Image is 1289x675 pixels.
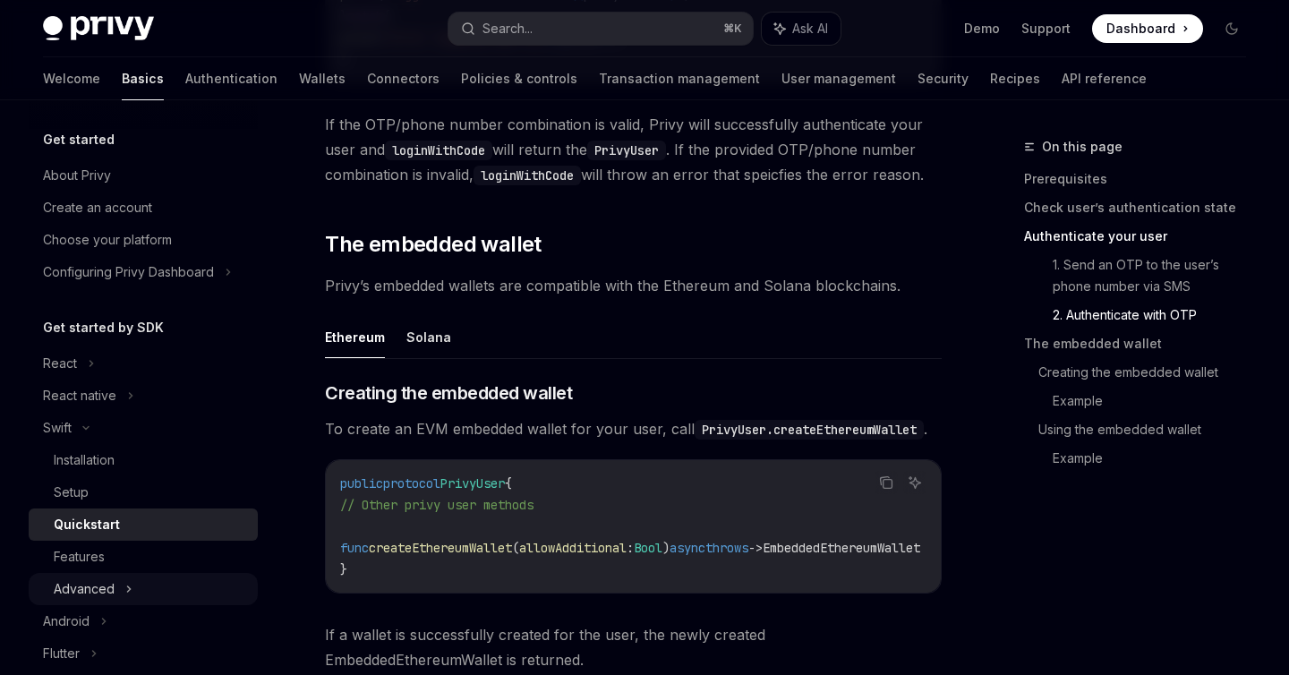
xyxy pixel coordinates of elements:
[763,540,920,556] span: EmbeddedEthereumWallet
[29,159,258,192] a: About Privy
[54,449,115,471] div: Installation
[512,540,519,556] span: (
[406,316,451,358] button: Solana
[325,622,942,672] span: If a wallet is successfully created for the user, the newly created EmbeddedEthereumWallet is ret...
[29,476,258,508] a: Setup
[1024,222,1260,251] a: Authenticate your user
[440,475,505,491] span: PrivyUser
[325,112,942,187] span: If the OTP/phone number combination is valid, Privy will successfully authenticate your user and ...
[792,20,828,38] span: Ask AI
[1024,193,1260,222] a: Check user’s authentication state
[29,192,258,224] a: Create an account
[54,514,120,535] div: Quickstart
[1092,14,1203,43] a: Dashboard
[340,540,369,556] span: func
[325,316,385,358] button: Ethereum
[705,540,748,556] span: throws
[29,541,258,573] a: Features
[918,57,969,100] a: Security
[505,475,512,491] span: {
[599,57,760,100] a: Transaction management
[762,13,841,45] button: Ask AI
[482,18,533,39] div: Search...
[670,540,705,556] span: async
[1053,301,1260,329] a: 2. Authenticate with OTP
[29,508,258,541] a: Quickstart
[474,166,581,185] code: loginWithCode
[29,444,258,476] a: Installation
[43,57,100,100] a: Welcome
[964,20,1000,38] a: Demo
[43,385,116,406] div: React native
[54,578,115,600] div: Advanced
[299,57,346,100] a: Wallets
[903,471,926,494] button: Ask AI
[1106,20,1175,38] span: Dashboard
[990,57,1040,100] a: Recipes
[369,540,512,556] span: createEthereumWallet
[43,611,90,632] div: Android
[43,317,164,338] h5: Get started by SDK
[43,353,77,374] div: React
[1024,165,1260,193] a: Prerequisites
[54,546,105,568] div: Features
[43,229,172,251] div: Choose your platform
[383,475,440,491] span: protocol
[367,57,440,100] a: Connectors
[519,540,627,556] span: allowAdditional
[43,261,214,283] div: Configuring Privy Dashboard
[1053,444,1260,473] a: Example
[340,497,534,513] span: // Other privy user methods
[340,475,383,491] span: public
[325,273,942,298] span: Privy’s embedded wallets are compatible with the Ethereum and Solana blockchains.
[587,141,666,160] code: PrivyUser
[1053,387,1260,415] a: Example
[43,165,111,186] div: About Privy
[781,57,896,100] a: User management
[662,540,670,556] span: )
[122,57,164,100] a: Basics
[325,230,542,259] span: The embedded wallet
[461,57,577,100] a: Policies & controls
[1053,251,1260,301] a: 1. Send an OTP to the user’s phone number via SMS
[43,16,154,41] img: dark logo
[634,540,662,556] span: Bool
[723,21,742,36] span: ⌘ K
[185,57,277,100] a: Authentication
[748,540,763,556] span: ->
[325,380,572,406] span: Creating the embedded wallet
[54,482,89,503] div: Setup
[29,224,258,256] a: Choose your platform
[448,13,752,45] button: Search...⌘K
[340,561,347,577] span: }
[627,540,634,556] span: :
[43,129,115,150] h5: Get started
[875,471,898,494] button: Copy the contents from the code block
[1217,14,1246,43] button: Toggle dark mode
[43,197,152,218] div: Create an account
[1021,20,1071,38] a: Support
[385,141,492,160] code: loginWithCode
[43,417,72,439] div: Swift
[325,416,942,441] span: To create an EVM embedded wallet for your user, call .
[1038,415,1260,444] a: Using the embedded wallet
[1042,136,1123,158] span: On this page
[43,643,80,664] div: Flutter
[1024,329,1260,358] a: The embedded wallet
[1038,358,1260,387] a: Creating the embedded wallet
[695,420,924,440] code: PrivyUser.createEthereumWallet
[1062,57,1147,100] a: API reference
